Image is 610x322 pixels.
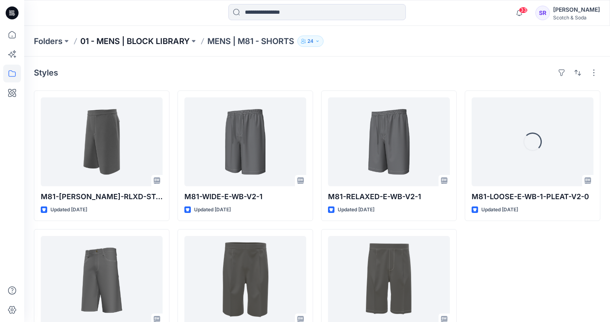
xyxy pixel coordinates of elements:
[184,97,306,186] a: M81-WIDE-E-WB-V2-1
[80,36,190,47] a: 01 - MENS | BLOCK LIBRARY
[41,97,163,186] a: M81-OTIS-RLXD-ST-FXD-WB-V1-0
[338,206,374,214] p: Updated [DATE]
[297,36,324,47] button: 24
[34,68,58,78] h4: Styles
[328,97,450,186] a: M81-RELAXED-E-WB-V2-1
[184,191,306,202] p: M81-WIDE-E-WB-V2-1
[553,15,600,21] div: Scotch & Soda
[519,7,528,13] span: 33
[535,6,550,20] div: SR
[472,191,593,202] p: M81-LOOSE-E-WB-1-PLEAT-V2-0
[50,206,87,214] p: Updated [DATE]
[34,36,63,47] a: Folders
[307,37,313,46] p: 24
[41,191,163,202] p: M81-[PERSON_NAME]-RLXD-ST-FXD-WB-V1-0
[194,206,231,214] p: Updated [DATE]
[481,206,518,214] p: Updated [DATE]
[328,191,450,202] p: M81-RELAXED-E-WB-V2-1
[207,36,294,47] p: MENS | M81 - SHORTS
[553,5,600,15] div: [PERSON_NAME]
